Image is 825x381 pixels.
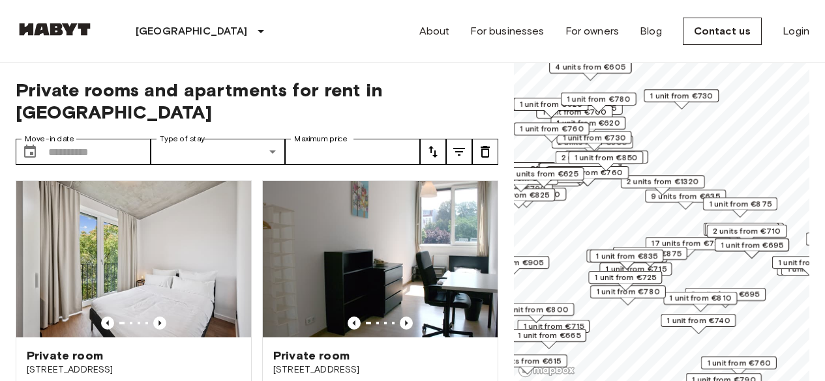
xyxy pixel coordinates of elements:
[400,317,413,330] button: Previous image
[783,25,809,37] font: Login
[472,162,556,182] div: Map marker
[552,167,623,177] font: 2 units from €760
[711,224,773,234] font: 1 unit from €710
[160,134,205,143] font: Type of stay
[565,23,620,39] a: For owners
[650,91,713,100] font: 1 unit from €730
[472,139,498,165] button: tune
[481,188,555,208] div: Map marker
[478,163,550,173] font: 21 units from €655
[512,329,586,349] div: Map marker
[263,181,498,337] img: Marketing picture of unit DE-01-041-02M
[519,99,582,109] font: 1 unit from €620
[663,292,737,312] div: Map marker
[514,122,590,143] div: Map marker
[562,132,625,142] font: 1 unit from €730
[562,152,630,162] font: 2 units from €655
[518,330,580,340] font: 1 unit from €665
[594,272,656,282] font: 1 unit from €725
[651,191,720,201] font: 9 units from €635
[16,23,94,36] img: Habyt
[683,18,762,45] a: Contact us
[644,89,719,109] div: Map marker
[556,118,620,128] font: 1 unit from €620
[27,364,113,375] font: [STREET_ADDRESS]
[25,134,74,143] font: Move-in date
[498,303,574,323] div: Map marker
[619,248,682,258] font: 1 unit from €875
[574,152,637,162] font: 1 unit from €850
[273,348,350,363] font: Private room
[539,163,620,183] div: Map marker
[590,285,666,305] div: Map marker
[513,98,588,118] div: Map marker
[595,251,657,261] font: 1 unit from €835
[645,190,726,210] div: Map marker
[153,317,166,330] button: Previous image
[294,134,348,143] font: Maximum price
[101,317,114,330] button: Previous image
[669,293,731,303] font: 1 unit from €810
[568,151,643,171] div: Map marker
[661,314,736,334] div: Map marker
[136,25,248,37] font: [GEOGRAPHIC_DATA]
[701,356,777,376] div: Map marker
[704,223,784,243] div: Map marker
[556,131,631,151] div: Map marker
[640,25,662,37] font: Blog
[613,247,687,267] div: Map marker
[555,62,625,72] font: 4 units from €605
[419,23,450,39] a: About
[503,304,568,314] font: 1 unit from €800
[523,321,584,331] font: 1 unit from €715
[504,167,584,188] div: Map marker
[709,199,772,208] font: 1 unit from €875
[694,25,751,37] font: Contact us
[652,238,725,248] font: 17 units from €720
[567,94,631,104] font: 1 unit from €780
[707,358,771,367] font: 1 unit from €760
[16,181,251,337] img: Marketing picture of unit DE-01-259-018-03Q
[547,166,629,186] div: Map marker
[721,240,783,249] font: 1 unit from €695
[545,164,614,174] font: 3 units from €655
[667,315,730,325] font: 1 unit from €740
[556,151,636,171] div: Map marker
[470,23,544,39] a: For businesses
[470,25,544,37] font: For businesses
[640,23,662,39] a: Blog
[494,356,562,365] font: 2 units from €615
[17,139,43,165] button: Choose date
[561,92,637,113] div: Map marker
[707,225,787,245] div: Map marker
[27,348,103,363] font: Private room
[715,238,789,259] div: Map marker
[550,117,625,137] div: Map marker
[646,237,731,257] div: Map marker
[520,124,584,134] font: 1 unit from €760
[588,271,662,291] div: Map marker
[713,226,781,236] font: 2 units from €710
[783,23,809,39] a: Login
[590,249,663,270] div: Map marker
[627,176,699,186] font: 2 units from €1320
[691,289,760,299] font: 2 units from €695
[549,61,631,81] div: Map marker
[348,317,361,330] button: Previous image
[685,288,766,308] div: Map marker
[419,25,450,37] font: About
[16,79,383,123] font: Private rooms and apartments for rent in [GEOGRAPHIC_DATA]
[487,190,549,199] font: 1 unit from €825
[446,139,472,165] button: tune
[565,25,620,37] font: For owners
[538,163,622,183] div: Map marker
[703,197,777,218] div: Map marker
[621,175,705,195] div: Map marker
[552,135,633,156] div: Map marker
[586,249,667,270] div: Map marker
[596,287,660,296] font: 1 unit from €780
[420,139,446,165] button: tune
[488,354,567,374] div: Map marker
[705,223,779,243] div: Map marker
[510,169,578,178] font: 3 units from €625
